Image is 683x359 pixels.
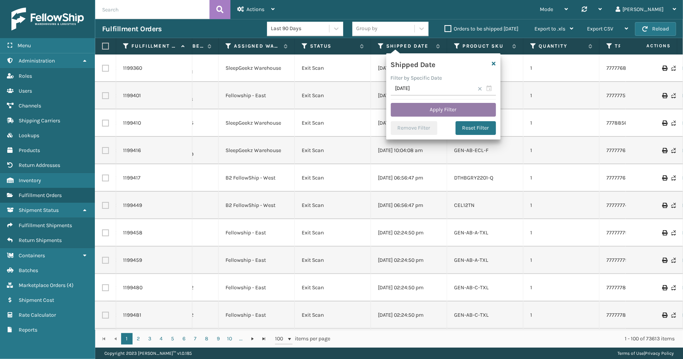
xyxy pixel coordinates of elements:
[523,219,600,247] td: 1
[219,82,295,109] td: Fellowship - East
[247,333,258,345] a: Go to the next page
[606,257,640,263] a: 777777796933
[606,312,641,318] a: 777777840429
[662,313,667,318] i: Print Label
[234,43,280,50] label: Assigned Warehouse
[219,137,295,164] td: SleepGeekz Warehouse
[617,351,644,356] a: Terms of Use
[454,202,475,208] a: CEL12TN
[19,147,40,154] span: Products
[391,82,496,96] input: MM/DD/YYYY
[19,177,41,184] span: Inventory
[123,119,141,127] a: 1199410
[19,58,55,64] span: Administration
[371,301,447,329] td: [DATE] 02:24:50 pm
[123,64,142,72] a: 1199360
[606,202,640,208] a: 777777747784
[219,164,295,192] td: B2 FellowShip - West
[295,219,371,247] td: Exit Scan
[341,335,675,343] div: 1 - 100 of 73613 items
[671,313,676,318] i: Never Shipped
[622,40,675,52] span: Actions
[246,6,264,13] span: Actions
[356,25,377,33] div: Group by
[671,66,676,71] i: Never Shipped
[121,333,133,345] a: 1
[671,175,676,181] i: Never Shipped
[454,229,488,236] a: GEN-AB-A-TXL
[671,203,676,208] i: Never Shipped
[523,82,600,109] td: 1
[606,65,640,71] a: 777776867510
[19,73,32,79] span: Roles
[662,203,667,208] i: Print Label
[19,207,59,213] span: Shipment Status
[523,54,600,82] td: 1
[102,24,162,34] h3: Fulfillment Orders
[219,301,295,329] td: Fellowship - East
[523,329,600,356] td: 1
[371,219,447,247] td: [DATE] 02:24:50 pm
[539,43,585,50] label: Quantity
[662,175,667,181] i: Print Label
[18,42,31,49] span: Menu
[523,109,600,137] td: 1
[371,247,447,274] td: [DATE] 02:24:50 pm
[662,66,667,71] i: Print Label
[371,137,447,164] td: [DATE] 10:04:08 am
[454,284,489,291] a: GEN-AB-C-TXL
[295,301,371,329] td: Exit Scan
[224,333,235,345] a: 10
[523,164,600,192] td: 1
[295,54,371,82] td: Exit Scan
[523,274,600,301] td: 1
[261,336,267,342] span: Go to the last page
[454,257,488,263] a: GEN-AB-A-TXL
[190,333,201,345] a: 7
[635,22,676,36] button: Reload
[123,202,142,209] a: 1199449
[295,137,371,164] td: Exit Scan
[371,109,447,137] td: [DATE] 11:24:03 am
[454,147,488,154] a: GEN-AB-ECL-F
[123,311,141,319] a: 1199481
[671,93,676,98] i: Never Shipped
[19,297,54,303] span: Shipment Cost
[662,285,667,290] i: Print Label
[219,109,295,137] td: SleepGeekz Warehouse
[371,82,447,109] td: [DATE] 02:24:50 pm
[391,121,437,135] button: Remove Filter
[386,43,432,50] label: Shipped Date
[19,267,38,274] span: Batches
[271,25,330,33] div: Last 90 Days
[123,229,142,237] a: 1199458
[617,348,674,359] div: |
[523,247,600,274] td: 1
[155,333,167,345] a: 4
[258,333,270,345] a: Go to the last page
[250,336,256,342] span: Go to the next page
[606,120,643,126] a: 777885694593
[123,256,142,264] a: 1199459
[295,247,371,274] td: Exit Scan
[662,120,667,126] i: Print Label
[606,284,640,291] a: 777777840521
[456,121,496,135] button: Reset Filter
[19,192,62,199] span: Fulfillment Orders
[219,247,295,274] td: Fellowship - East
[606,147,641,154] a: 777777630363
[587,26,613,32] span: Export CSV
[144,333,155,345] a: 3
[19,132,39,139] span: Lookups
[19,237,62,244] span: Return Shipments
[295,192,371,219] td: Exit Scan
[606,229,639,236] a: 777777796197
[104,348,192,359] p: Copyright 2023 [PERSON_NAME]™ v 1.0.185
[275,333,331,345] span: items per page
[662,148,667,153] i: Print Label
[235,333,247,345] a: ...
[615,43,661,50] label: Tracking Number
[454,312,489,318] a: GEN-AB-C-TXL
[201,333,213,345] a: 8
[295,329,371,356] td: Exit Scan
